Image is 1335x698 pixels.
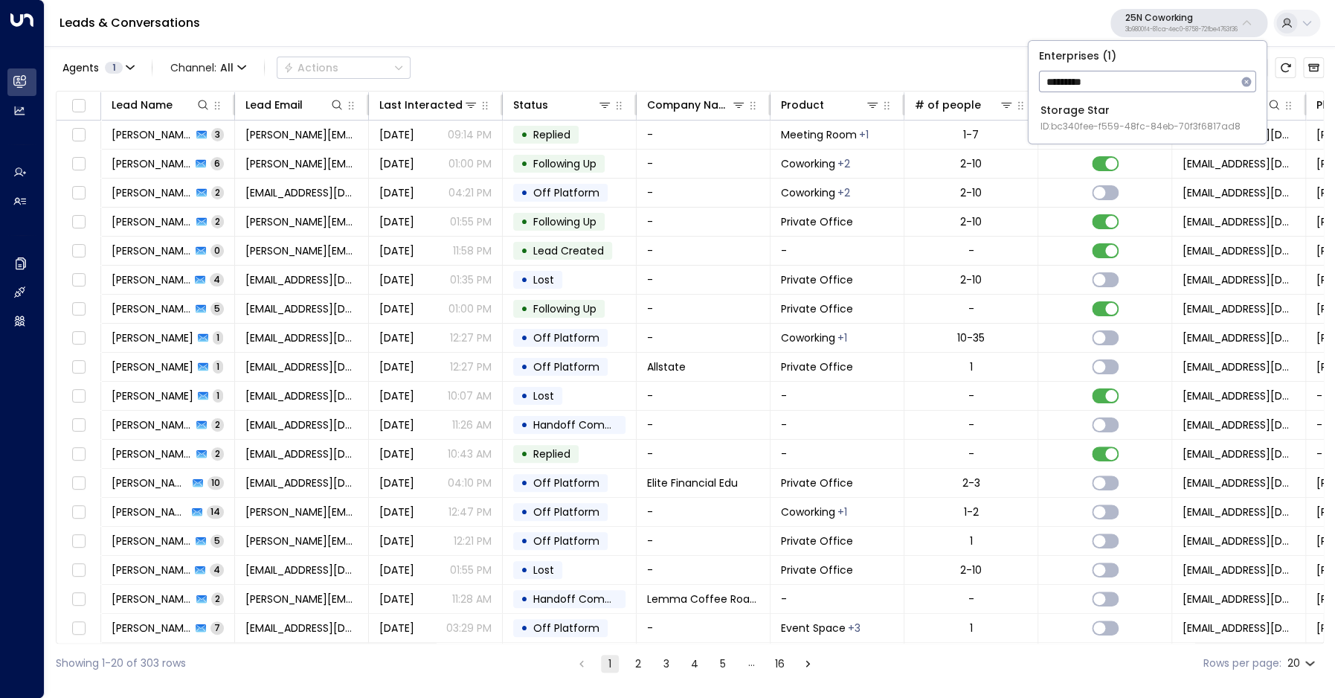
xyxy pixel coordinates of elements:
td: - [771,440,904,468]
span: jonathan@lokationre.com [245,534,358,548]
span: Sep 09, 2025 [379,592,414,606]
span: Sep 09, 2025 [379,563,414,577]
div: Storage Star [1040,103,1241,133]
p: 10:07 AM [448,388,492,403]
span: hello@getuniti.com [245,446,358,461]
span: Off Platform [533,359,599,374]
span: Toggle select row [69,155,88,173]
p: 12:27 PM [450,330,492,345]
span: Sep 11, 2025 [379,301,414,316]
div: 1-7 [963,127,979,142]
span: Sep 11, 2025 [379,272,414,287]
td: - [637,614,771,642]
div: • [521,557,528,583]
p: 3b9800f4-81ca-4ec0-8758-72fbe4763f36 [1125,27,1238,33]
span: Private Office [781,563,853,577]
td: - [771,585,904,613]
span: Toggle select row [69,242,88,260]
span: Toggle select row [69,619,88,638]
span: Coworking [781,156,835,171]
div: 2-10 [960,214,982,229]
p: 12:47 PM [448,505,492,519]
span: Toggle select row [69,358,88,377]
span: 4 [210,563,224,576]
p: 11:28 AM [452,592,492,606]
span: Toggle select row [69,503,88,522]
span: Sep 11, 2025 [379,330,414,345]
span: Private Office [781,214,853,229]
div: • [521,412,528,438]
div: Button group with a nested menu [277,57,411,79]
span: Private Office [781,534,853,548]
span: noreply@notifications.hubspot.com [1183,563,1295,577]
span: 2 [211,592,224,605]
div: Meeting Room,Private Office [837,185,850,200]
span: noreply@notifications.hubspot.com [1183,272,1295,287]
td: - [637,382,771,410]
span: kcullen@revenuestorm.com [245,185,358,200]
span: Lost [533,563,554,577]
span: noreply@notifications.hubspot.com [1183,330,1295,345]
span: jurijs@effodio.com [245,156,358,171]
span: Sep 08, 2025 [379,621,414,635]
div: 2-3 [962,476,980,490]
div: Lead Name [112,96,173,114]
span: Sep 10, 2025 [379,476,414,490]
span: Leanne Tolbert [112,127,192,142]
div: • [521,383,528,409]
div: Lead Name [112,96,210,114]
p: 01:55 PM [450,563,492,577]
button: Agents1 [56,57,140,78]
span: Jonathan Lickstein [112,534,191,548]
span: hello@getuniti.com [245,417,358,432]
span: 2 [211,215,224,228]
span: 2 [211,186,224,199]
span: a.baumann@durableofficeproducts.com [245,214,358,229]
span: Lost [533,272,554,287]
span: Off Platform [533,534,599,548]
span: Sep 10, 2025 [379,534,414,548]
span: Elisabeth Gavin [112,301,191,316]
span: Sep 12, 2025 [379,156,414,171]
span: Yesterday [379,127,414,142]
td: - [637,179,771,207]
span: a.baumann@durableofficeproducts.com [245,243,358,258]
div: 1 [970,534,973,548]
span: Refresh [1275,57,1296,78]
span: Toggle select row [69,445,88,464]
div: 2-10 [960,185,982,200]
div: Status [513,96,612,114]
div: • [521,528,528,554]
span: Aubrey Baumann [112,243,191,258]
div: Meeting Room,Private Office [837,156,850,171]
p: 10:43 AM [448,446,492,461]
span: John Doe [112,417,192,432]
div: Status [513,96,548,114]
div: Last Interacted [379,96,463,114]
div: 20 [1287,653,1318,674]
div: • [521,296,528,321]
span: 5 [210,534,224,547]
p: 03:29 PM [446,621,492,635]
div: - [968,417,974,432]
span: Andrew Bredfield [112,621,191,635]
div: • [521,499,528,525]
div: - [968,446,974,461]
span: Sep 11, 2025 [379,388,414,403]
span: noreply@notifications.hubspot.com [1183,214,1295,229]
span: Lemma Coffee Roasters [647,592,759,606]
span: Sep 11, 2025 [379,214,414,229]
p: 12:27 PM [450,359,492,374]
span: 1 [213,389,223,402]
span: 10 [208,476,224,489]
td: - [637,237,771,265]
span: Coworking [781,330,835,345]
div: Showing 1-20 of 303 rows [56,656,186,671]
span: Off Platform [533,505,599,519]
label: Rows per page: [1203,656,1281,671]
nav: pagination navigation [572,654,817,673]
div: … [742,655,760,673]
span: sledder16@outlook.com [245,621,358,635]
p: 04:21 PM [448,185,492,200]
div: - [968,301,974,316]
